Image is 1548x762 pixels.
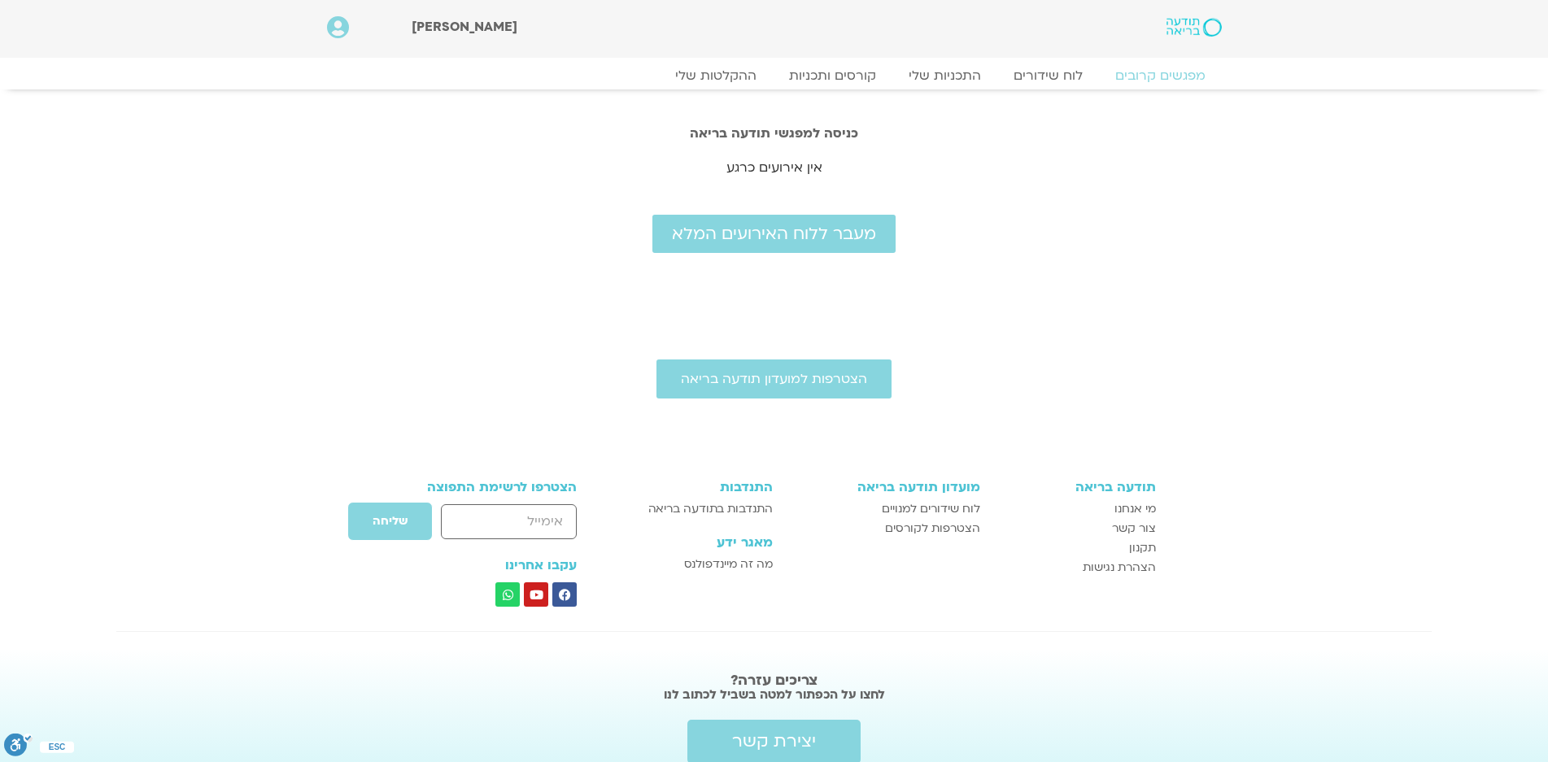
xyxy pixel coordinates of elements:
span: לוח שידורים למנויים [882,499,980,519]
a: מעבר ללוח האירועים המלא [652,215,896,253]
span: מי אנחנו [1114,499,1156,519]
button: שליחה [347,502,433,541]
a: הצהרת נגישות [996,558,1156,577]
span: צור קשר [1112,519,1156,538]
span: התנדבות בתודעה בריאה [648,499,773,519]
nav: Menu [327,67,1222,84]
a: מה זה מיינדפולנס [621,555,772,574]
span: הצטרפות למועדון תודעה בריאה [681,372,867,386]
span: [PERSON_NAME] [412,18,517,36]
a: התכניות שלי [892,67,997,84]
h2: לחצו על הכפתור למטה בשביל לכתוב לנו [351,686,1197,703]
span: הצהרת נגישות [1083,558,1156,577]
a: מפגשים קרובים [1099,67,1222,84]
a: לוח שידורים למנויים [789,499,980,519]
p: אין אירועים כרגע [311,157,1238,179]
span: מעבר ללוח האירועים המלא [672,224,876,243]
a: הצטרפות למועדון תודעה בריאה [656,359,892,398]
h3: עקבו אחרינו [393,558,578,573]
h3: מועדון תודעה בריאה [789,480,980,494]
a: קורסים ותכניות [773,67,892,84]
h3: הצטרפו לרשימת התפוצה [393,480,578,494]
h2: כניסה למפגשי תודעה בריאה [311,126,1238,141]
h2: צריכים עזרה? [351,673,1197,689]
a: ההקלטות שלי [659,67,773,84]
a: תקנון [996,538,1156,558]
a: לוח שידורים [997,67,1099,84]
a: הצטרפות לקורסים [789,519,980,538]
span: שליחה [373,515,408,528]
form: טופס חדש [393,502,578,549]
input: אימייל [441,504,577,539]
span: מה זה מיינדפולנס [684,555,773,574]
span: תקנון [1129,538,1156,558]
a: מי אנחנו [996,499,1156,519]
h3: התנדבות [621,480,772,494]
a: צור קשר [996,519,1156,538]
a: התנדבות בתודעה בריאה [621,499,772,519]
h3: תודעה בריאה [996,480,1156,494]
span: יצירת קשר [732,732,816,751]
h3: מאגר ידע [621,535,772,550]
span: הצטרפות לקורסים [885,519,980,538]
